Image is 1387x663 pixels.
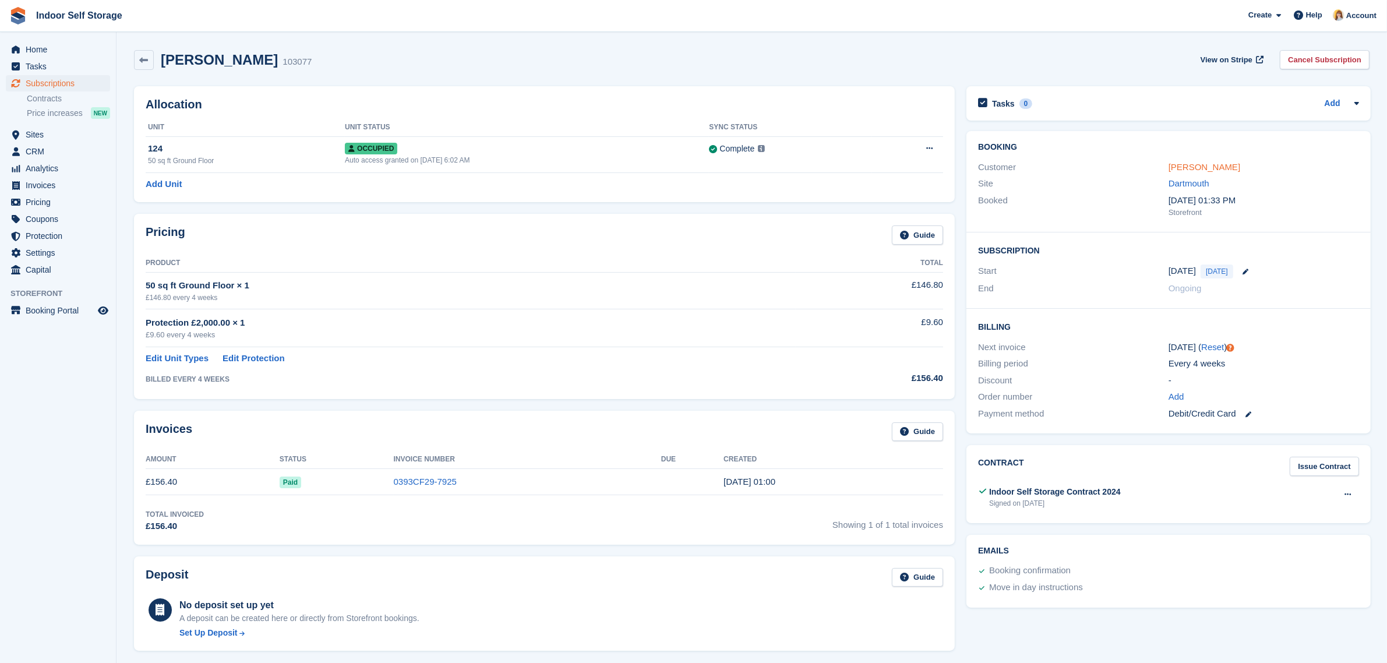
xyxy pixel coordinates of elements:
[978,341,1169,354] div: Next invoice
[1196,50,1266,69] a: View on Stripe
[179,598,419,612] div: No deposit set up yet
[1169,265,1196,278] time: 2025-08-26 00:00:00 UTC
[1346,10,1377,22] span: Account
[146,469,280,495] td: £156.40
[1201,265,1233,278] span: [DATE]
[148,156,345,166] div: 50 sq ft Ground Floor
[26,211,96,227] span: Coupons
[6,58,110,75] a: menu
[345,143,397,154] span: Occupied
[978,457,1024,476] h2: Contract
[26,75,96,91] span: Subscriptions
[978,177,1169,191] div: Site
[978,407,1169,421] div: Payment method
[31,6,127,25] a: Indoor Self Storage
[1169,357,1359,371] div: Every 4 weeks
[91,107,110,119] div: NEW
[146,422,192,442] h2: Invoices
[832,509,943,533] span: Showing 1 of 1 total invoices
[146,568,188,587] h2: Deposit
[992,98,1015,109] h2: Tasks
[892,225,943,245] a: Guide
[345,118,709,137] th: Unit Status
[6,75,110,91] a: menu
[146,316,796,330] div: Protection £2,000.00 × 1
[146,520,204,533] div: £156.40
[9,7,27,24] img: stora-icon-8386f47178a22dfd0bd8f6a31ec36ba5ce8667c1dd55bd0f319d3a0aa187defe.svg
[26,228,96,244] span: Protection
[26,58,96,75] span: Tasks
[26,245,96,261] span: Settings
[26,143,96,160] span: CRM
[978,265,1169,278] div: Start
[978,320,1359,332] h2: Billing
[1169,207,1359,218] div: Storefront
[6,302,110,319] a: menu
[179,627,419,639] a: Set Up Deposit
[280,450,394,469] th: Status
[26,160,96,177] span: Analytics
[283,55,312,69] div: 103077
[179,612,419,625] p: A deposit can be created here or directly from Storefront bookings.
[27,107,110,119] a: Price increases NEW
[1280,50,1370,69] a: Cancel Subscription
[96,304,110,318] a: Preview store
[796,372,943,385] div: £156.40
[1169,407,1359,421] div: Debit/Credit Card
[978,374,1169,387] div: Discount
[6,194,110,210] a: menu
[796,254,943,273] th: Total
[978,357,1169,371] div: Billing period
[280,477,301,488] span: Paid
[978,194,1169,218] div: Booked
[146,225,185,245] h2: Pricing
[146,329,796,341] div: £9.60 every 4 weeks
[1201,342,1224,352] a: Reset
[989,564,1071,578] div: Booking confirmation
[978,244,1359,256] h2: Subscription
[1225,343,1236,353] div: Tooltip anchor
[892,422,943,442] a: Guide
[989,498,1121,509] div: Signed on [DATE]
[978,143,1359,152] h2: Booking
[6,177,110,193] a: menu
[978,282,1169,295] div: End
[989,486,1121,498] div: Indoor Self Storage Contract 2024
[978,546,1359,556] h2: Emails
[146,118,345,137] th: Unit
[146,254,796,273] th: Product
[758,145,765,152] img: icon-info-grey-7440780725fd019a000dd9b08b2336e03edf1995a4989e88bcd33f0948082b44.svg
[161,52,278,68] h2: [PERSON_NAME]
[146,374,796,385] div: BILLED EVERY 4 WEEKS
[6,211,110,227] a: menu
[1169,341,1359,354] div: [DATE] ( )
[27,93,110,104] a: Contracts
[26,126,96,143] span: Sites
[26,194,96,210] span: Pricing
[1169,178,1209,188] a: Dartmouth
[1169,194,1359,207] div: [DATE] 01:33 PM
[6,160,110,177] a: menu
[709,118,872,137] th: Sync Status
[1169,374,1359,387] div: -
[26,302,96,319] span: Booking Portal
[27,108,83,119] span: Price increases
[146,509,204,520] div: Total Invoiced
[1019,98,1033,109] div: 0
[10,288,116,299] span: Storefront
[1201,54,1252,66] span: View on Stripe
[1333,9,1344,21] img: Joanne Smith
[661,450,724,469] th: Due
[26,177,96,193] span: Invoices
[6,143,110,160] a: menu
[146,279,796,292] div: 50 sq ft Ground Floor × 1
[6,228,110,244] a: menu
[724,477,775,486] time: 2025-08-26 00:00:28 UTC
[394,477,457,486] a: 0393CF29-7925
[6,41,110,58] a: menu
[978,390,1169,404] div: Order number
[6,126,110,143] a: menu
[892,568,943,587] a: Guide
[146,292,796,303] div: £146.80 every 4 weeks
[223,352,285,365] a: Edit Protection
